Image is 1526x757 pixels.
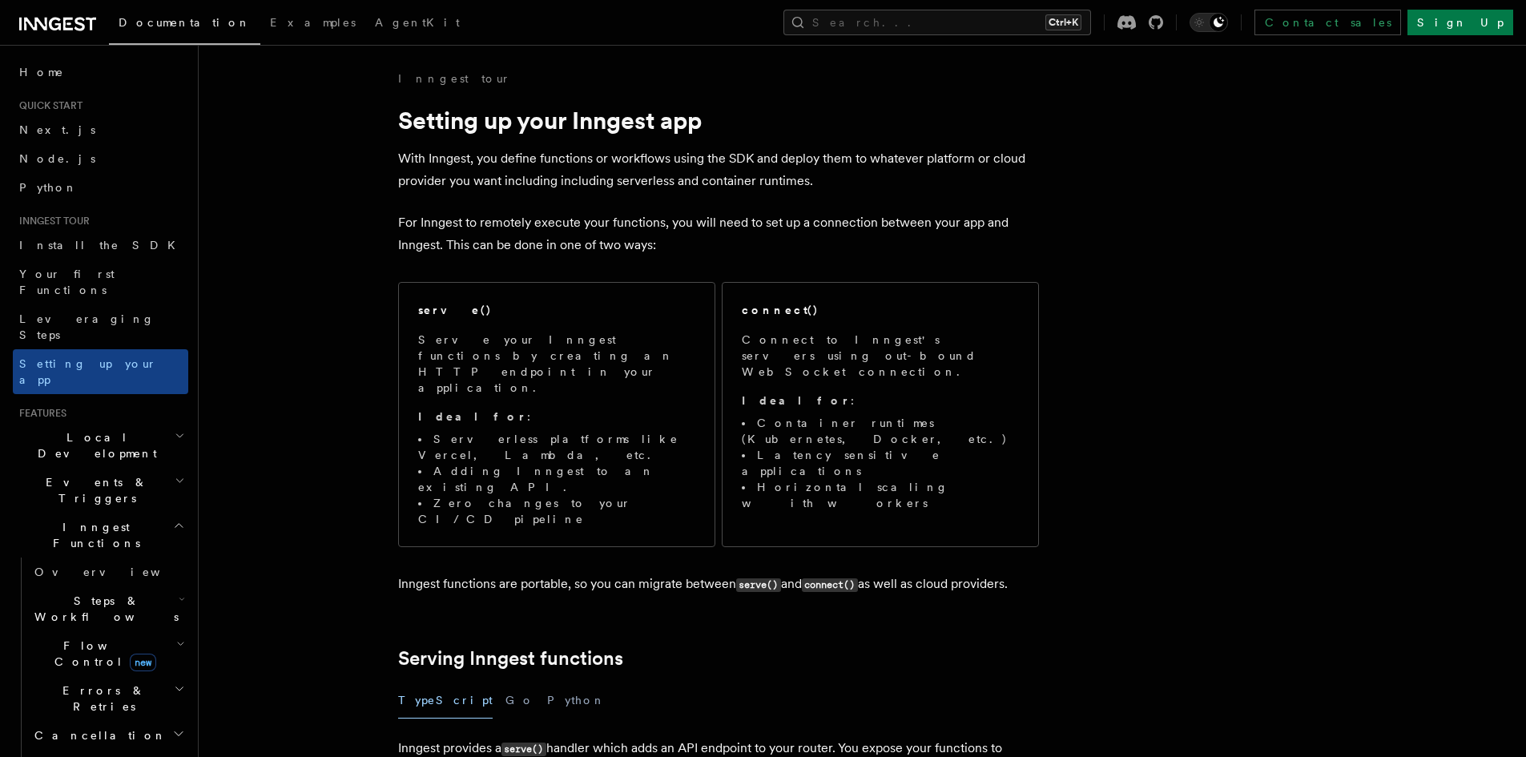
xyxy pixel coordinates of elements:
[13,349,188,394] a: Setting up your app
[742,394,851,407] strong: Ideal for
[398,70,510,87] a: Inngest tour
[19,239,185,252] span: Install the SDK
[270,16,356,29] span: Examples
[742,447,1019,479] li: Latency sensitive applications
[260,5,365,43] a: Examples
[547,683,606,719] button: Python
[119,16,251,29] span: Documentation
[13,513,188,558] button: Inngest Functions
[28,586,188,631] button: Steps & Workflows
[1407,10,1513,35] a: Sign Up
[418,410,527,423] strong: Ideal for
[19,312,155,341] span: Leveraging Steps
[13,144,188,173] a: Node.js
[28,593,179,625] span: Steps & Workflows
[13,474,175,506] span: Events & Triggers
[501,743,546,756] code: serve()
[783,10,1091,35] button: Search...Ctrl+K
[398,683,493,719] button: TypeScript
[418,302,492,318] h2: serve()
[1190,13,1228,32] button: Toggle dark mode
[13,231,188,260] a: Install the SDK
[19,268,115,296] span: Your first Functions
[19,357,157,386] span: Setting up your app
[398,211,1039,256] p: For Inngest to remotely execute your functions, you will need to set up a connection between your...
[34,566,199,578] span: Overview
[130,654,156,671] span: new
[19,181,78,194] span: Python
[365,5,469,43] a: AgentKit
[13,260,188,304] a: Your first Functions
[13,407,66,420] span: Features
[398,573,1039,596] p: Inngest functions are portable, so you can migrate between and as well as cloud providers.
[13,304,188,349] a: Leveraging Steps
[28,676,188,721] button: Errors & Retries
[13,468,188,513] button: Events & Triggers
[28,683,174,715] span: Errors & Retries
[13,429,175,461] span: Local Development
[13,423,188,468] button: Local Development
[418,431,695,463] li: Serverless platforms like Vercel, Lambda, etc.
[742,393,1019,409] p: :
[13,519,173,551] span: Inngest Functions
[19,152,95,165] span: Node.js
[28,631,188,676] button: Flow Controlnew
[19,64,64,80] span: Home
[13,215,90,228] span: Inngest tour
[418,495,695,527] li: Zero changes to your CI/CD pipeline
[13,58,188,87] a: Home
[742,415,1019,447] li: Container runtimes (Kubernetes, Docker, etc.)
[398,647,623,670] a: Serving Inngest functions
[742,302,819,318] h2: connect()
[722,282,1039,547] a: connect()Connect to Inngest's servers using out-bound WebSocket connection.Ideal for:Container ru...
[802,578,858,592] code: connect()
[398,282,715,547] a: serve()Serve your Inngest functions by creating an HTTP endpoint in your application.Ideal for:Se...
[13,173,188,202] a: Python
[19,123,95,136] span: Next.js
[13,115,188,144] a: Next.js
[418,332,695,396] p: Serve your Inngest functions by creating an HTTP endpoint in your application.
[742,479,1019,511] li: Horizontal scaling with workers
[1045,14,1081,30] kbd: Ctrl+K
[28,721,188,750] button: Cancellation
[418,463,695,495] li: Adding Inngest to an existing API.
[736,578,781,592] code: serve()
[28,558,188,586] a: Overview
[505,683,534,719] button: Go
[398,106,1039,135] h1: Setting up your Inngest app
[398,147,1039,192] p: With Inngest, you define functions or workflows using the SDK and deploy them to whatever platfor...
[742,332,1019,380] p: Connect to Inngest's servers using out-bound WebSocket connection.
[109,5,260,45] a: Documentation
[418,409,695,425] p: :
[28,727,167,743] span: Cancellation
[28,638,176,670] span: Flow Control
[375,16,460,29] span: AgentKit
[13,99,83,112] span: Quick start
[1254,10,1401,35] a: Contact sales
